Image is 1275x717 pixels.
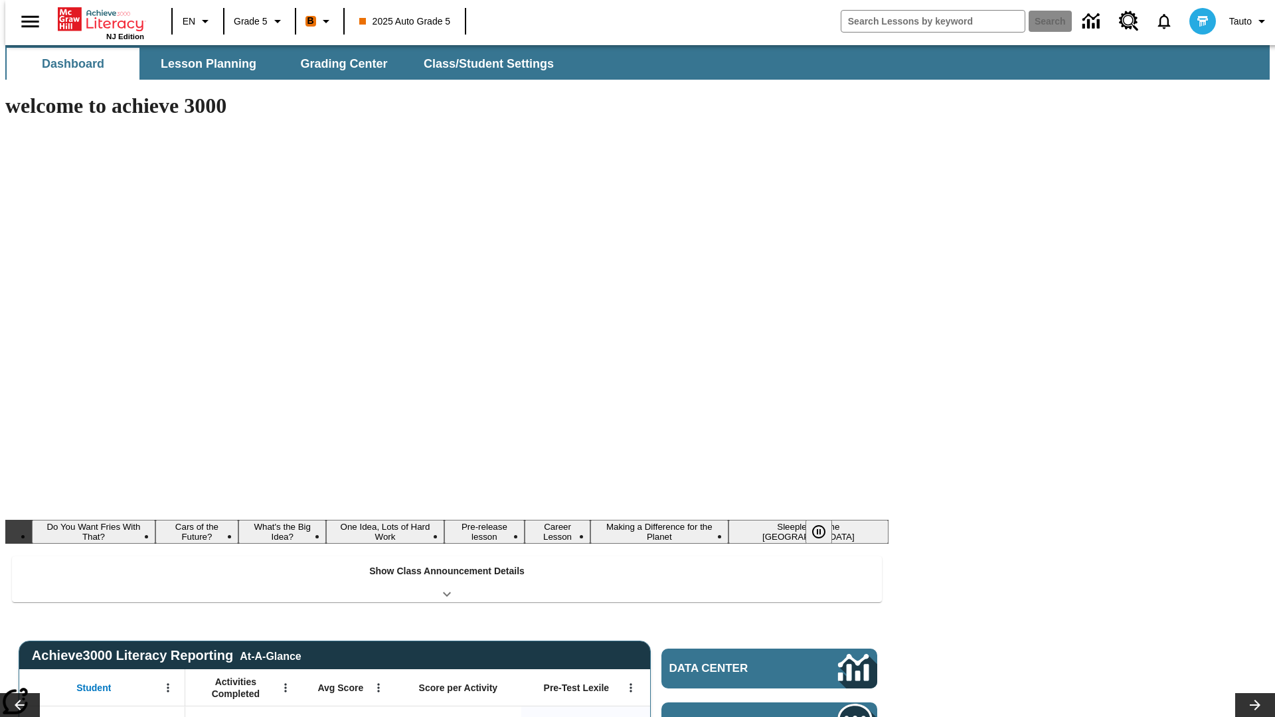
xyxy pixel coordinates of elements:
img: avatar image [1189,8,1216,35]
div: At-A-Glance [240,648,301,663]
button: Slide 1 Do You Want Fries With That? [32,520,155,544]
button: Pause [806,520,832,544]
span: NJ Edition [106,33,144,40]
button: Boost Class color is orange. Change class color [300,9,339,33]
a: Data Center [1074,3,1111,40]
div: SubNavbar [5,45,1270,80]
span: 2025 Auto Grade 5 [359,15,451,29]
h1: welcome to achieve 3000 [5,94,889,118]
span: Data Center [669,662,794,675]
button: Lesson carousel, Next [1235,693,1275,717]
button: Open side menu [11,2,50,41]
button: Open Menu [621,678,641,698]
span: Tauto [1229,15,1252,29]
span: Grade 5 [234,15,268,29]
button: Slide 5 Pre-release lesson [444,520,525,544]
button: Dashboard [7,48,139,80]
span: Score per Activity [419,682,498,694]
span: Student [76,682,111,694]
a: Notifications [1147,4,1181,39]
span: B [307,13,314,29]
button: Select a new avatar [1181,4,1224,39]
input: search field [841,11,1025,32]
a: Home [58,6,144,33]
span: Pre-Test Lexile [544,682,610,694]
div: Show Class Announcement Details [12,556,882,602]
button: Open Menu [369,678,388,698]
p: Show Class Announcement Details [369,564,525,578]
button: Slide 7 Making a Difference for the Planet [590,520,728,544]
button: Slide 8 Sleepless in the Animal Kingdom [728,520,889,544]
button: Language: EN, Select a language [177,9,219,33]
span: Activities Completed [192,676,280,700]
button: Grading Center [278,48,410,80]
span: Avg Score [317,682,363,694]
button: Open Menu [276,678,296,698]
button: Slide 4 One Idea, Lots of Hard Work [326,520,444,544]
button: Profile/Settings [1224,9,1275,33]
div: Home [58,5,144,40]
a: Resource Center, Will open in new tab [1111,3,1147,39]
div: SubNavbar [5,48,566,80]
span: EN [183,15,195,29]
button: Slide 2 Cars of the Future? [155,520,238,544]
button: Slide 6 Career Lesson [525,520,590,544]
button: Lesson Planning [142,48,275,80]
button: Open Menu [158,678,178,698]
a: Data Center [661,649,877,688]
button: Slide 3 What's the Big Idea? [238,520,326,544]
button: Class/Student Settings [413,48,564,80]
span: Achieve3000 Literacy Reporting [32,648,301,663]
button: Grade: Grade 5, Select a grade [228,9,291,33]
div: Pause [806,520,845,544]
